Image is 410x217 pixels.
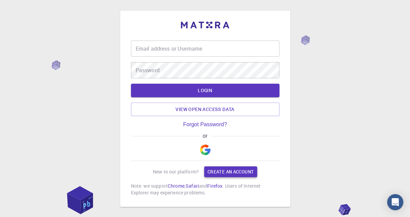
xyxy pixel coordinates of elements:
[168,183,185,189] a: Chrome
[204,166,257,177] a: Create an account
[131,84,279,97] button: LOGIN
[200,144,211,155] img: Google
[387,194,403,210] div: Open Intercom Messenger
[131,183,279,196] p: Note: we support , and . Users of Internet Explorer may experience problems.
[153,168,199,175] p: New to our platform?
[186,183,199,189] a: Safari
[207,183,222,189] a: Firefox
[131,103,279,116] a: View open access data
[183,121,227,128] a: Forgot Password?
[199,133,211,139] span: or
